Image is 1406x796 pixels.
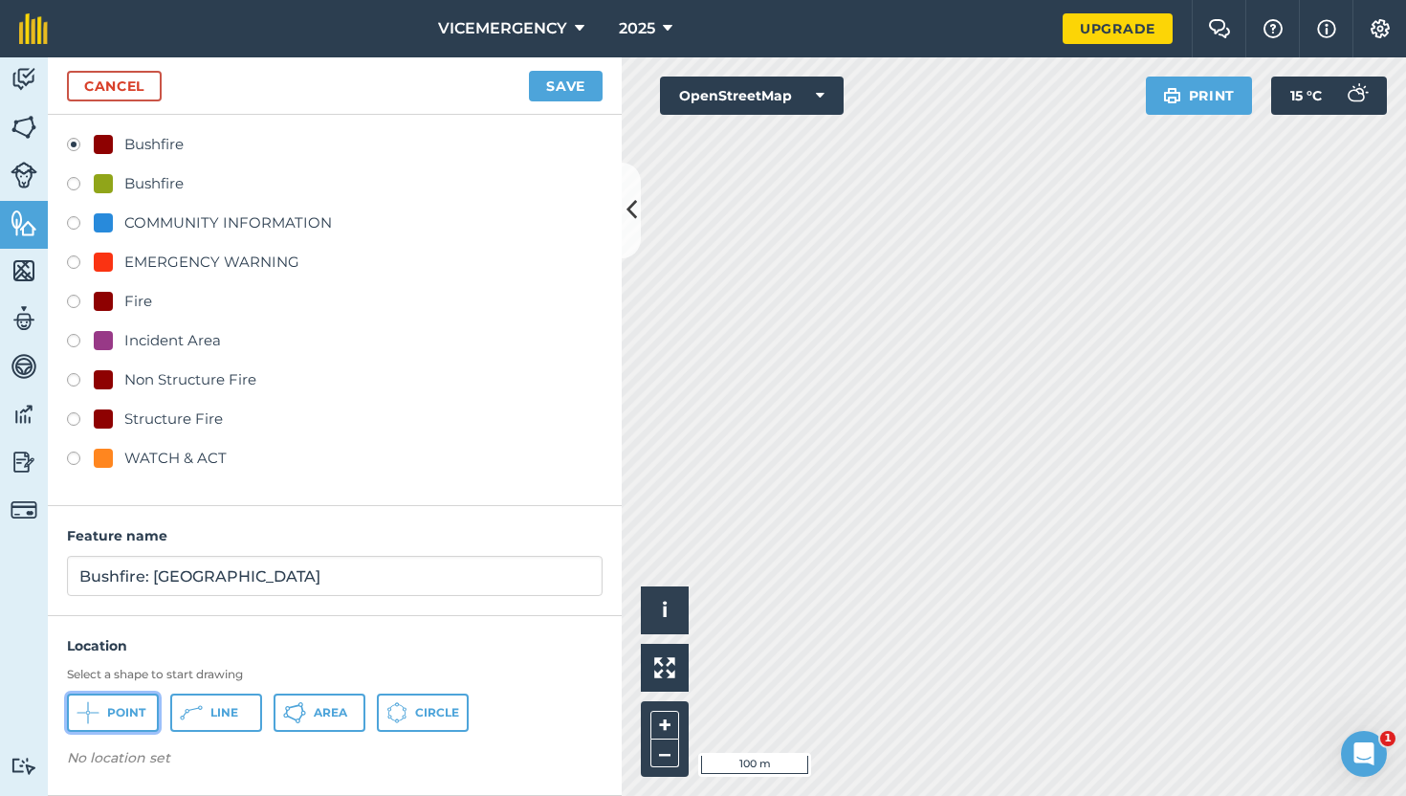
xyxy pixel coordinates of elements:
h3: Select a shape to start drawing [67,667,603,682]
button: Circle [377,694,469,732]
img: svg+xml;base64,PD94bWwgdmVyc2lvbj0iMS4wIiBlbmNvZGluZz0idXRmLTgiPz4KPCEtLSBHZW5lcmF0b3I6IEFkb2JlIE... [11,304,37,333]
div: COMMUNITY INFORMATION [124,211,332,234]
img: svg+xml;base64,PD94bWwgdmVyc2lvbj0iMS4wIiBlbmNvZGluZz0idXRmLTgiPz4KPCEtLSBHZW5lcmF0b3I6IEFkb2JlIE... [11,162,37,188]
iframe: Intercom live chat [1341,731,1387,777]
img: svg+xml;base64,PHN2ZyB4bWxucz0iaHR0cDovL3d3dy53My5vcmcvMjAwMC9zdmciIHdpZHRoPSI1NiIgaGVpZ2h0PSI2MC... [11,209,37,237]
button: Print [1146,77,1253,115]
span: VICEMERGENCY [438,17,567,40]
button: Area [274,694,365,732]
div: EMERGENCY WARNING [124,251,299,274]
span: Area [314,705,347,720]
div: Bushfire [124,172,184,195]
img: svg+xml;base64,PD94bWwgdmVyc2lvbj0iMS4wIiBlbmNvZGluZz0idXRmLTgiPz4KPCEtLSBHZW5lcmF0b3I6IEFkb2JlIE... [11,400,37,429]
button: Point [67,694,159,732]
img: Two speech bubbles overlapping with the left bubble in the forefront [1208,19,1231,38]
div: Bushfire [124,133,184,156]
img: Four arrows, one pointing top left, one top right, one bottom right and the last bottom left [654,657,675,678]
span: 1 [1380,731,1395,746]
button: OpenStreetMap [660,77,844,115]
em: No location set [67,749,170,766]
a: Cancel [67,71,162,101]
img: svg+xml;base64,PHN2ZyB4bWxucz0iaHR0cDovL3d3dy53My5vcmcvMjAwMC9zdmciIHdpZHRoPSI1NiIgaGVpZ2h0PSI2MC... [11,113,37,142]
span: 15 ° C [1290,77,1322,115]
a: Upgrade [1063,13,1173,44]
img: svg+xml;base64,PD94bWwgdmVyc2lvbj0iMS4wIiBlbmNvZGluZz0idXRmLTgiPz4KPCEtLSBHZW5lcmF0b3I6IEFkb2JlIE... [11,448,37,476]
img: svg+xml;base64,PD94bWwgdmVyc2lvbj0iMS4wIiBlbmNvZGluZz0idXRmLTgiPz4KPCEtLSBHZW5lcmF0b3I6IEFkb2JlIE... [11,497,37,523]
img: svg+xml;base64,PD94bWwgdmVyc2lvbj0iMS4wIiBlbmNvZGluZz0idXRmLTgiPz4KPCEtLSBHZW5lcmF0b3I6IEFkb2JlIE... [11,757,37,775]
div: Non Structure Fire [124,368,256,391]
span: Line [210,705,238,720]
div: WATCH & ACT [124,447,227,470]
button: 15 °C [1271,77,1387,115]
button: Save [529,71,603,101]
button: Line [170,694,262,732]
img: svg+xml;base64,PHN2ZyB4bWxucz0iaHR0cDovL3d3dy53My5vcmcvMjAwMC9zdmciIHdpZHRoPSI1NiIgaGVpZ2h0PSI2MC... [11,256,37,285]
button: i [641,586,689,634]
span: 2025 [619,17,655,40]
h4: Location [67,635,603,656]
img: svg+xml;base64,PHN2ZyB4bWxucz0iaHR0cDovL3d3dy53My5vcmcvMjAwMC9zdmciIHdpZHRoPSIxNyIgaGVpZ2h0PSIxNy... [1317,17,1336,40]
img: svg+xml;base64,PD94bWwgdmVyc2lvbj0iMS4wIiBlbmNvZGluZz0idXRmLTgiPz4KPCEtLSBHZW5lcmF0b3I6IEFkb2JlIE... [11,352,37,381]
img: A question mark icon [1262,19,1285,38]
button: + [650,711,679,740]
button: – [650,740,679,767]
img: A cog icon [1369,19,1392,38]
span: i [662,598,668,622]
img: svg+xml;base64,PD94bWwgdmVyc2lvbj0iMS4wIiBlbmNvZGluZz0idXRmLTgiPz4KPCEtLSBHZW5lcmF0b3I6IEFkb2JlIE... [11,65,37,94]
img: svg+xml;base64,PHN2ZyB4bWxucz0iaHR0cDovL3d3dy53My5vcmcvMjAwMC9zdmciIHdpZHRoPSIxOSIgaGVpZ2h0PSIyNC... [1163,84,1181,107]
div: Incident Area [124,329,221,352]
div: Fire [124,290,152,313]
span: Point [107,705,145,720]
h4: Feature name [67,525,603,546]
span: Circle [415,705,459,720]
img: fieldmargin Logo [19,13,48,44]
img: svg+xml;base64,PD94bWwgdmVyc2lvbj0iMS4wIiBlbmNvZGluZz0idXRmLTgiPz4KPCEtLSBHZW5lcmF0b3I6IEFkb2JlIE... [1337,77,1375,115]
div: Structure Fire [124,408,223,431]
